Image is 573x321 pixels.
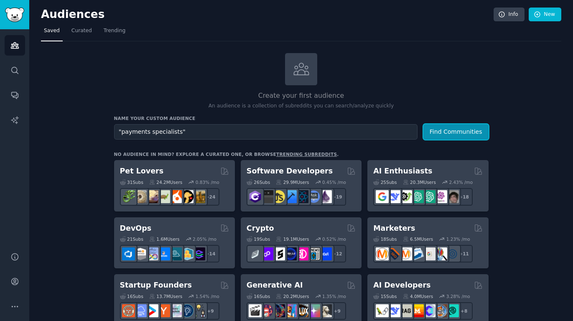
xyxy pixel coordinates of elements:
[423,304,435,317] img: OpenSourceAI
[71,27,92,35] span: Curated
[134,304,147,317] img: SaaS
[387,247,400,260] img: bigseo
[149,293,182,299] div: 13.7M Users
[192,304,205,317] img: growmybusiness
[446,304,459,317] img: AIDevelopersSociety
[122,304,135,317] img: EntrepreneurRideAlong
[284,190,297,203] img: iOSProgramming
[247,236,270,242] div: 19 Sub s
[403,293,433,299] div: 4.0M Users
[145,304,158,317] img: startup
[120,179,143,185] div: 31 Sub s
[196,293,219,299] div: 1.54 % /mo
[276,152,337,157] a: trending subreddits
[114,124,418,140] input: Pick a short name, like "Digital Marketers" or "Movie-Goers"
[114,151,339,157] div: No audience in mind? Explore a curated one, or browse .
[44,27,60,35] span: Saved
[446,190,459,203] img: ArtificalIntelligence
[284,304,297,317] img: sdforall
[114,102,489,110] p: An audience is a collection of subreddits you can search/analyze quickly
[122,190,135,203] img: herpetology
[196,179,219,185] div: 0.83 % /mo
[411,247,424,260] img: Emailmarketing
[120,280,192,290] h2: Startup Founders
[376,247,389,260] img: content_marketing
[295,304,308,317] img: FluxAI
[411,304,424,317] img: MistralAI
[260,304,273,317] img: dalle2
[373,223,415,234] h2: Marketers
[272,247,285,260] img: ethstaker
[260,247,273,260] img: 0xPolygon
[122,247,135,260] img: azuredevops
[319,247,332,260] img: defi_
[319,190,332,203] img: elixir
[376,190,389,203] img: GoogleGeminiAI
[307,247,320,260] img: CryptoNews
[455,245,473,262] div: + 11
[41,8,494,21] h2: Audiences
[247,166,333,176] h2: Software Developers
[272,190,285,203] img: learnjavascript
[249,247,262,260] img: ethfinance
[101,24,128,41] a: Trending
[157,304,170,317] img: ycombinator
[169,247,182,260] img: platformengineering
[69,24,95,41] a: Curated
[134,247,147,260] img: AWS_Certified_Experts
[387,304,400,317] img: DeepSeek
[284,247,297,260] img: web3
[423,247,435,260] img: googleads
[423,124,489,140] button: Find Communities
[247,293,270,299] div: 16 Sub s
[202,245,219,262] div: + 14
[423,190,435,203] img: chatgpt_prompts_
[376,304,389,317] img: LangChain
[455,188,473,206] div: + 18
[399,247,412,260] img: AskMarketing
[373,166,432,176] h2: AI Enthusiasts
[276,236,309,242] div: 19.1M Users
[322,179,346,185] div: 0.45 % /mo
[455,302,473,320] div: + 8
[446,236,470,242] div: 1.23 % /mo
[307,190,320,203] img: AskComputerScience
[202,188,219,206] div: + 24
[373,293,397,299] div: 15 Sub s
[192,247,205,260] img: PlatformEngineers
[494,8,525,22] a: Info
[329,245,346,262] div: + 12
[411,190,424,203] img: chatgpt_promptDesign
[114,115,489,121] h3: Name your custom audience
[449,179,473,185] div: 2.43 % /mo
[434,190,447,203] img: OpenAIDev
[5,8,24,22] img: GummySearch logo
[249,190,262,203] img: csharp
[192,190,205,203] img: dogbreed
[247,179,270,185] div: 26 Sub s
[322,293,346,299] div: 1.35 % /mo
[373,179,397,185] div: 25 Sub s
[373,280,430,290] h2: AI Developers
[403,179,436,185] div: 20.3M Users
[247,280,303,290] h2: Generative AI
[181,304,194,317] img: Entrepreneurship
[149,179,182,185] div: 24.2M Users
[202,302,219,320] div: + 9
[120,223,152,234] h2: DevOps
[193,236,216,242] div: 2.05 % /mo
[295,190,308,203] img: reactnative
[41,24,63,41] a: Saved
[387,190,400,203] img: DeepSeek
[114,91,489,101] h2: Create your first audience
[157,247,170,260] img: DevOpsLinks
[260,190,273,203] img: software
[329,302,346,320] div: + 9
[247,223,274,234] h2: Crypto
[307,304,320,317] img: starryai
[272,304,285,317] img: deepdream
[446,293,470,299] div: 3.28 % /mo
[529,8,561,22] a: New
[120,236,143,242] div: 21 Sub s
[134,190,147,203] img: ballpython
